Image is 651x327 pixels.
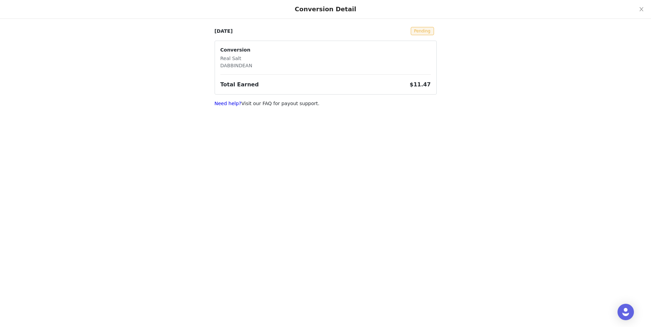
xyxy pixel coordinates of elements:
[215,100,437,107] p: Visit our FAQ for payout support.
[639,6,644,12] i: icon: close
[220,55,253,62] p: Real Salt
[410,81,431,88] span: $11.47
[215,28,233,35] p: [DATE]
[295,5,356,13] div: Conversion Detail
[220,62,253,69] p: DABBINDEAN
[411,27,434,35] span: Pending
[215,101,242,106] a: Need help?
[220,46,253,54] p: Conversion
[618,304,634,320] div: Open Intercom Messenger
[220,81,259,89] h3: Total Earned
